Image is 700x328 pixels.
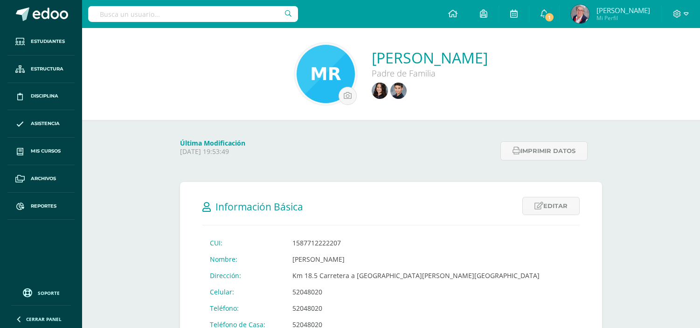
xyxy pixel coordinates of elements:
[7,56,75,83] a: Estructura
[7,193,75,220] a: Reportes
[7,110,75,138] a: Asistencia
[7,138,75,165] a: Mis cursos
[297,45,355,103] img: d56ffe250c7e08d3140bc72f9c61b6b5.png
[31,147,61,155] span: Mis cursos
[571,5,589,23] img: cb4066c05fad8c9475a4354f73f48469.png
[596,14,650,22] span: Mi Perfil
[500,141,588,161] button: Imprimir datos
[180,147,495,156] p: [DATE] 19:53:49
[31,92,58,100] span: Disciplina
[202,235,285,251] td: CUI:
[285,235,547,251] td: 1587712222207
[202,251,285,267] td: Nombre:
[372,48,488,68] a: [PERSON_NAME]
[31,175,56,182] span: Archivos
[26,316,62,322] span: Cerrar panel
[7,83,75,111] a: Disciplina
[202,284,285,300] td: Celular:
[285,251,547,267] td: [PERSON_NAME]
[7,28,75,56] a: Estudiantes
[522,197,580,215] a: Editar
[11,286,71,299] a: Soporte
[7,165,75,193] a: Archivos
[285,300,547,316] td: 52048020
[31,65,63,73] span: Estructura
[31,120,60,127] span: Asistencia
[88,6,298,22] input: Busca un usuario...
[372,83,388,99] img: aaa525a80fc20e11bd46a703c9c843b4.png
[285,284,547,300] td: 52048020
[390,83,407,99] img: 31313497f3798b4afd47c9feca073d32.png
[31,202,56,210] span: Reportes
[215,200,303,213] span: Información Básica
[596,6,650,15] span: [PERSON_NAME]
[180,139,495,147] h4: Última Modificación
[31,38,65,45] span: Estudiantes
[285,267,547,284] td: Km 18.5 Carretera a [GEOGRAPHIC_DATA][PERSON_NAME][GEOGRAPHIC_DATA]
[202,300,285,316] td: Teléfono:
[202,267,285,284] td: Dirección:
[38,290,60,296] span: Soporte
[544,12,554,22] span: 1
[372,68,488,79] div: Padre de Familia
